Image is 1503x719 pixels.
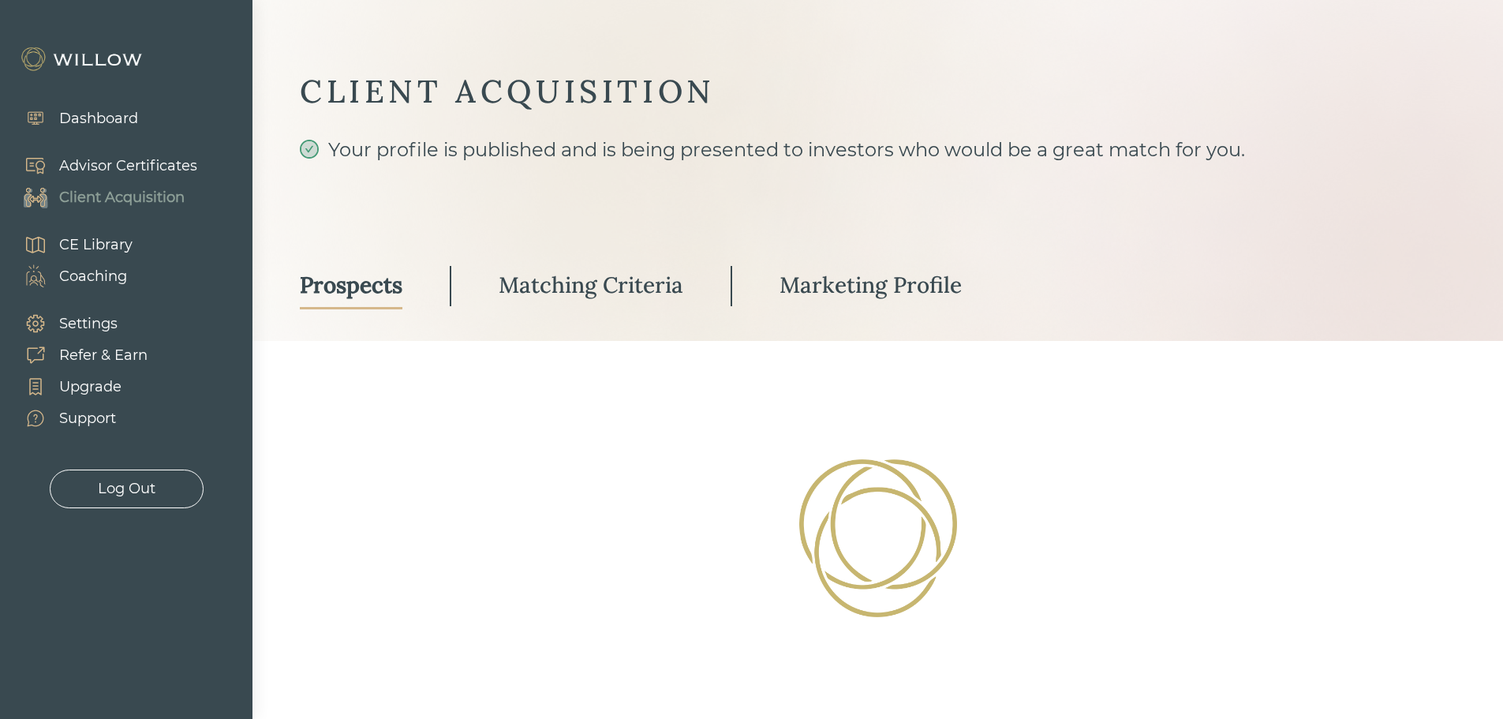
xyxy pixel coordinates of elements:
div: Support [59,408,116,429]
div: Dashboard [59,108,138,129]
span: check-circle [300,140,319,159]
div: Your profile is published and is being presented to investors who would be a great match for you. [300,136,1456,221]
a: Dashboard [8,103,138,134]
div: Upgrade [59,376,122,398]
div: Log Out [98,478,155,500]
a: Coaching [8,260,133,292]
img: Willow [20,47,146,72]
div: Matching Criteria [499,271,683,299]
a: Client Acquisition [8,182,197,213]
div: Client Acquisition [59,187,185,208]
img: Loading! [791,452,963,624]
div: CE Library [59,234,133,256]
a: Prospects [300,263,402,309]
a: Matching Criteria [499,263,683,309]
div: Advisor Certificates [59,155,197,177]
a: Upgrade [8,371,148,403]
a: Settings [8,308,148,339]
a: Marketing Profile [780,263,962,309]
a: Refer & Earn [8,339,148,371]
div: Coaching [59,266,127,287]
a: CE Library [8,229,133,260]
div: Prospects [300,271,402,299]
div: Marketing Profile [780,271,962,299]
a: Advisor Certificates [8,150,197,182]
div: Settings [59,313,118,335]
div: Refer & Earn [59,345,148,366]
div: CLIENT ACQUISITION [300,71,1456,112]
